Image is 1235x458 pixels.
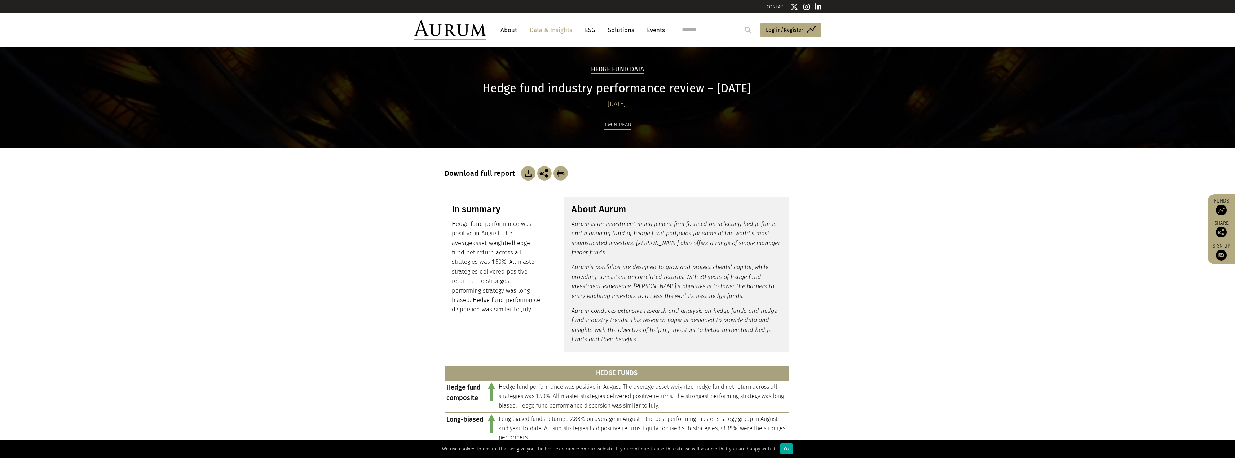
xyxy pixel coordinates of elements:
div: Share [1211,221,1231,237]
a: CONTACT [767,4,785,9]
a: ESG [581,23,599,37]
img: Aurum [414,20,486,40]
th: HEDGE FUNDS [445,366,789,381]
em: Aurum’s portfolios are designed to grow and protect clients’ capital, while providing consistent ... [572,264,774,299]
td: Long biased funds returned 2.88% on average in August – the best performing master strategy group... [497,412,789,444]
img: Linkedin icon [815,3,821,10]
span: asset-weighted [472,240,513,246]
div: Ok [780,443,793,454]
img: Sign up to our newsletter [1216,250,1227,261]
a: Data & Insights [526,23,576,37]
input: Submit [741,23,755,37]
td: Hedge fund composite [445,380,486,412]
h3: About Aurum [572,204,781,215]
em: Aurum is an investment management firm focused on selecting hedge funds and managing fund of hedg... [572,221,780,256]
h1: Hedge fund industry performance review – [DATE] [445,81,789,95]
img: Instagram icon [803,3,810,10]
a: About [497,23,521,37]
img: Share this post [537,166,552,181]
img: Download Article [553,166,568,181]
img: Access Funds [1216,205,1227,215]
td: Long-biased [445,412,486,444]
a: Sign up [1211,243,1231,261]
td: Hedge fund performance was positive in August. The average asset-weighted hedge fund net return a... [497,380,789,412]
h3: In summary [452,204,542,215]
img: Twitter icon [791,3,798,10]
img: Download Article [521,166,535,181]
h3: Download full report [445,169,519,178]
div: 1 min read [604,120,631,130]
h2: Hedge Fund Data [591,66,644,74]
em: Aurum conducts extensive research and analysis on hedge funds and hedge fund industry trends. Thi... [572,307,777,343]
a: Solutions [604,23,638,37]
a: Funds [1211,198,1231,215]
span: Log in/Register [766,26,803,34]
p: Hedge fund performance was positive in August. The average hedge fund net return across all strat... [452,219,542,315]
a: Log in/Register [760,23,821,38]
img: Share this post [1216,227,1227,237]
div: [DATE] [445,99,789,109]
a: Events [643,23,665,37]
